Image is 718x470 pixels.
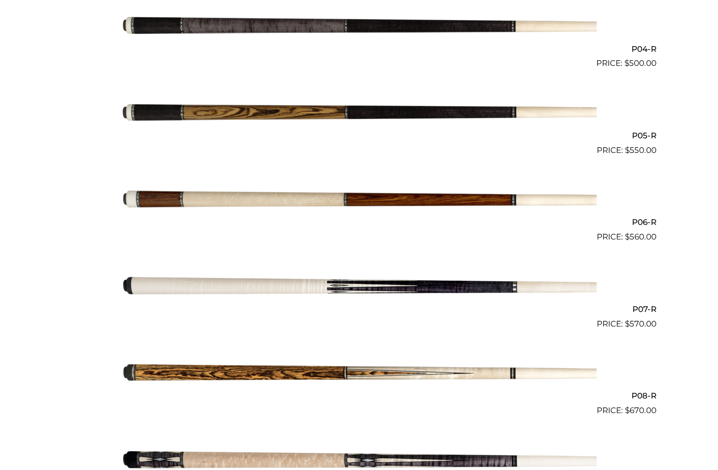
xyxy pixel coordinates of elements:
h2: P05-R [62,127,656,144]
span: $ [625,145,630,155]
a: P05-R $550.00 [62,73,656,156]
span: $ [625,319,630,328]
span: $ [625,232,630,241]
img: P07-R [122,247,597,326]
img: P08-R [122,334,597,413]
a: P06-R $560.00 [62,160,656,243]
h2: P07-R [62,300,656,318]
img: P05-R [122,73,597,152]
a: P07-R $570.00 [62,247,656,330]
a: P08-R $670.00 [62,334,656,417]
h2: P04-R [62,40,656,57]
img: P06-R [122,160,597,239]
h2: P08-R [62,387,656,405]
bdi: 550.00 [625,145,656,155]
span: $ [625,406,630,415]
span: $ [624,58,629,68]
bdi: 570.00 [625,319,656,328]
bdi: 560.00 [625,232,656,241]
bdi: 670.00 [625,406,656,415]
bdi: 500.00 [624,58,656,68]
h2: P06-R [62,214,656,231]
